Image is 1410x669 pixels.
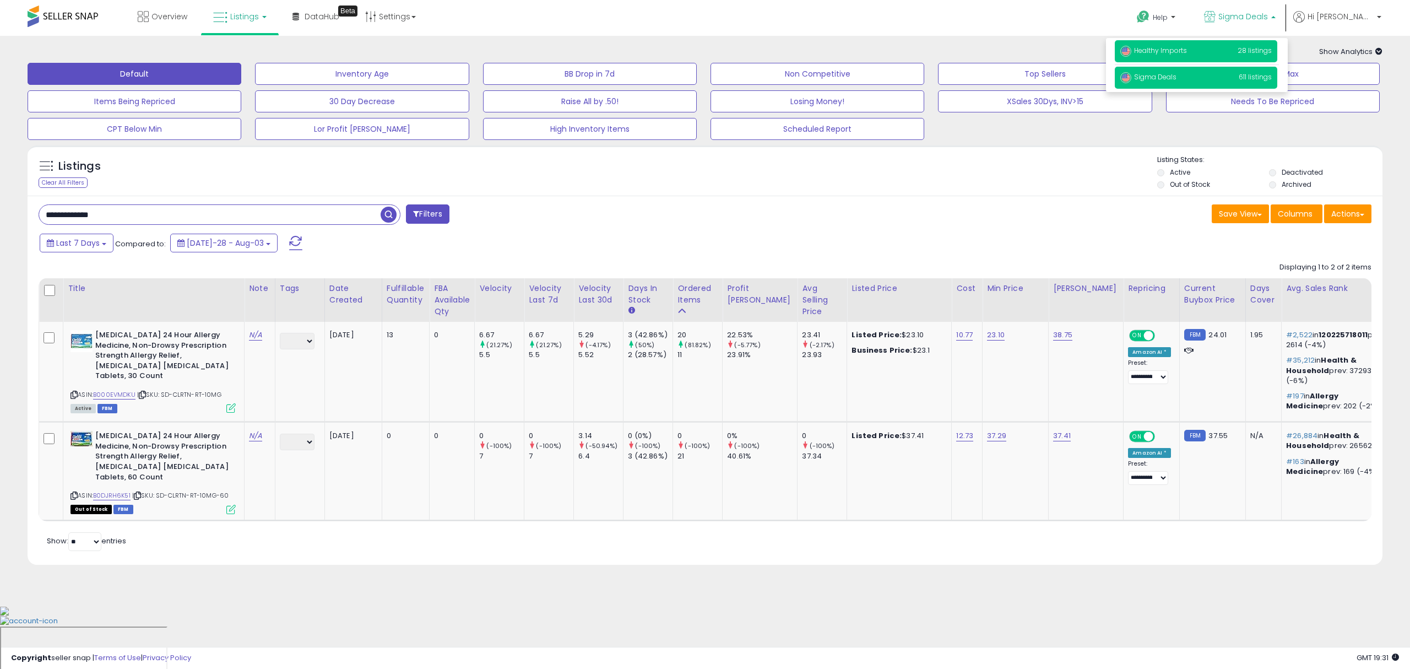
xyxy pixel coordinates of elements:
span: Health & Household [1286,430,1359,451]
small: (21.27%) [536,341,561,349]
small: (21.27%) [486,341,512,349]
label: Out of Stock [1170,180,1210,189]
button: Filters [406,204,449,224]
div: Preset: [1128,460,1171,485]
span: ON [1130,331,1144,341]
span: Allergy Medicine [1286,391,1338,411]
span: Sigma Deals [1218,11,1268,22]
div: Listed Price [852,283,947,294]
div: Tooltip anchor [338,6,357,17]
small: (-50.94%) [585,441,617,450]
span: [DATE]-28 - Aug-03 [187,238,264,249]
small: FBM [1184,329,1206,341]
button: Columns [1271,204,1322,223]
span: Compared to: [115,239,166,249]
button: Save View [1212,204,1269,223]
div: Tags [280,283,320,294]
div: 0 (0%) [628,431,673,441]
button: Losing Money! [711,90,924,112]
span: Sigma Deals [1120,72,1176,82]
a: 38.75 [1053,330,1072,341]
span: FBM [113,505,133,514]
small: (-100%) [734,441,760,450]
div: 2 (28.57%) [628,350,673,360]
b: Listed Price: [852,330,902,340]
div: [DATE] [329,330,373,340]
div: 3.14 [578,431,623,441]
span: #35,212 [1286,355,1315,365]
div: Days In Stock [628,283,668,306]
div: Days Cover [1250,283,1277,306]
img: usa.png [1120,46,1131,57]
div: Note [249,283,270,294]
small: (-100%) [536,441,561,450]
div: 6.67 [479,330,524,340]
a: B0DJRH6K51 [93,491,131,500]
span: Help [1153,13,1168,22]
div: Ordered Items [677,283,718,306]
div: Clear All Filters [39,177,88,188]
div: 23.41 [802,330,847,340]
small: (-2.17%) [810,341,834,349]
a: 37.41 [1053,430,1071,441]
div: Velocity Last 7d [529,283,569,306]
span: Hi [PERSON_NAME] [1308,11,1374,22]
div: ASIN: [70,431,236,512]
div: 1.95 [1250,330,1273,340]
a: Hi [PERSON_NAME] [1293,11,1381,36]
span: FBM [97,404,117,413]
button: [DATE]-28 - Aug-03 [170,234,278,252]
div: 6.67 [529,330,573,340]
b: Listed Price: [852,430,902,441]
p: in prev: 169 (-4%) [1286,457,1394,477]
img: 4127bRikGjL._SL40_.jpg [70,431,93,446]
small: (-100%) [635,441,660,450]
div: 5.5 [529,350,573,360]
div: 0 [529,431,573,441]
th: CSV column name: cust_attr_1_Tags [275,278,324,322]
div: $23.1 [852,346,943,355]
div: 0 [434,431,466,441]
span: OFF [1153,331,1171,341]
span: Show: entries [47,536,126,546]
div: 7 [529,451,573,461]
button: Top Sellers [938,63,1152,85]
div: FBA Available Qty [434,283,470,317]
b: Business Price: [852,345,912,355]
span: Show Analytics [1319,46,1382,57]
div: 0 [677,431,722,441]
span: Columns [1278,208,1313,219]
button: Last 7 Days [40,234,113,252]
small: (-5.77%) [734,341,760,349]
div: 37.34 [802,451,847,461]
button: High Inventory Items [483,118,697,140]
div: [DATE] [329,431,373,441]
span: Health & Household [1286,355,1357,375]
div: ASIN: [70,330,236,412]
div: Date Created [329,283,377,306]
div: 13 [387,330,421,340]
a: 37.29 [987,430,1006,441]
button: Scheduled Report [711,118,924,140]
small: (-4.17%) [585,341,610,349]
div: 40.61% [727,451,797,461]
p: in prev: 202 (-2%) [1286,391,1394,411]
div: Min Price [987,283,1044,294]
div: Cost [956,283,978,294]
button: XSales 30Dys, INV>15 [938,90,1152,112]
p: Listing States: [1157,155,1382,165]
label: Active [1170,168,1190,177]
span: Overview [151,11,187,22]
div: 7 [479,451,524,461]
span: 28 listings [1238,46,1272,55]
a: B000EVMDKU [93,390,135,400]
button: Lor Profit [PERSON_NAME] [255,118,469,140]
div: 0% [727,431,797,441]
div: 5.5 [479,350,524,360]
div: 0 [479,431,524,441]
small: FBM [1184,430,1206,441]
div: 3 (42.86%) [628,330,673,340]
a: 12.73 [956,430,973,441]
div: Displaying 1 to 2 of 2 items [1279,262,1371,273]
b: [MEDICAL_DATA] 24 Hour Allergy Medicine, Non-Drowsy Prescription Strength Allergy Relief, [MEDICA... [95,330,229,384]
